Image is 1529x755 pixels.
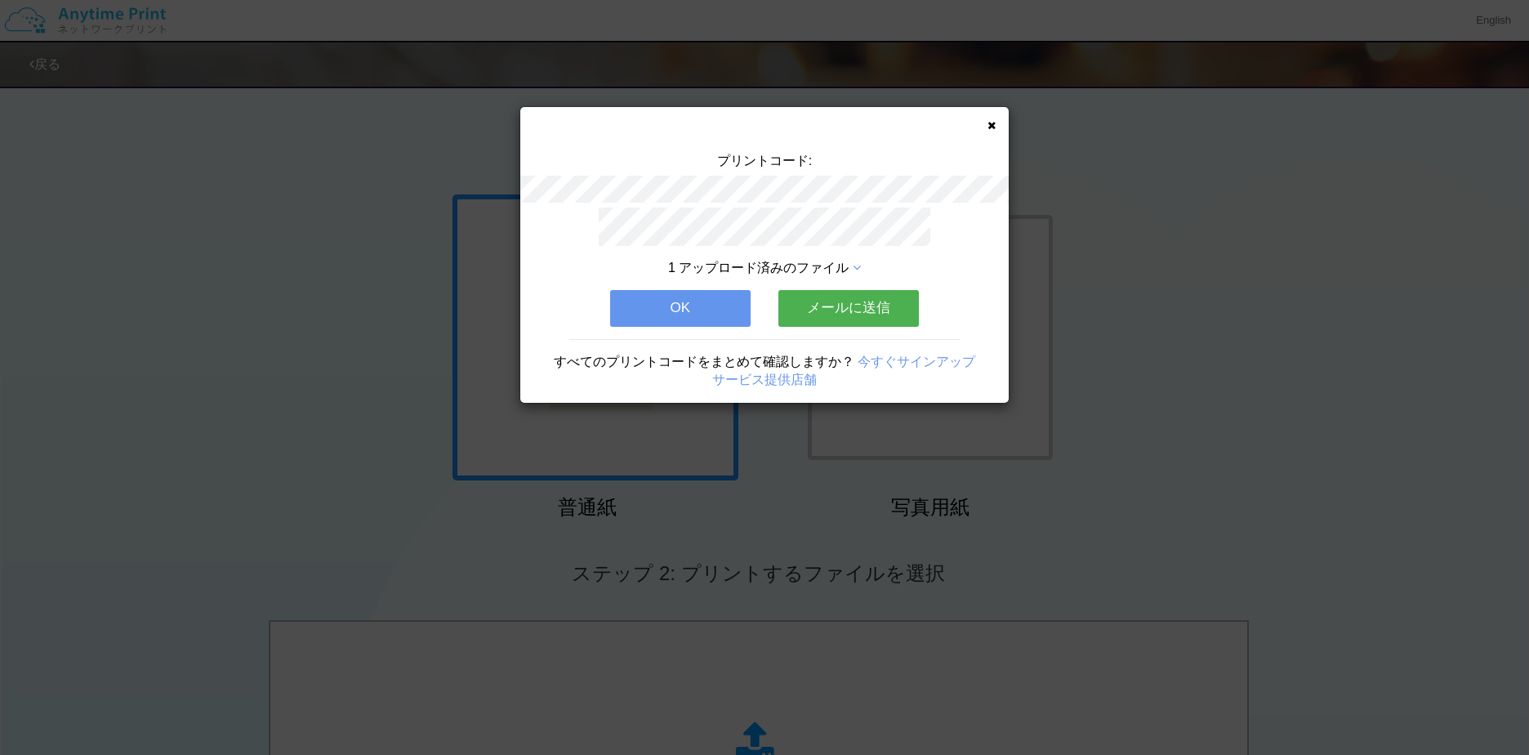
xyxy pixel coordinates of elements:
button: メールに送信 [778,290,919,326]
button: OK [610,290,751,326]
a: サービス提供店舗 [712,373,817,386]
span: プリントコード: [717,154,812,168]
span: 1 アップロード済みのファイル [668,261,849,275]
a: 今すぐサインアップ [858,355,975,369]
span: すべてのプリントコードをまとめて確認しますか？ [554,355,854,369]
